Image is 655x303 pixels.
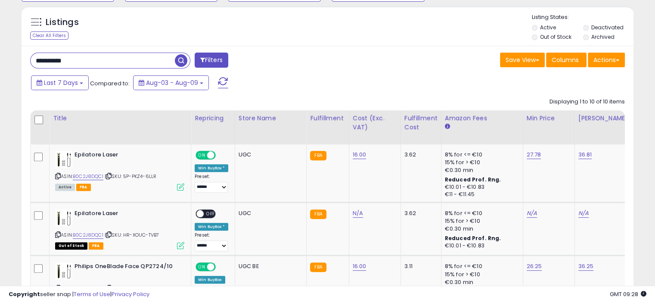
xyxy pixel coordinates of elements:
[445,166,516,174] div: €0.30 min
[445,191,516,198] div: €11 - €11.45
[540,24,556,31] label: Active
[9,290,40,298] strong: Copyright
[527,262,542,271] a: 26.25
[195,232,228,252] div: Preset:
[112,290,149,298] a: Privacy Policy
[445,176,501,183] b: Reduced Prof. Rng.
[353,209,363,218] a: N/A
[55,184,75,191] span: All listings currently available for purchase on Amazon
[90,79,130,87] span: Compared to:
[445,159,516,166] div: 15% for > €10
[239,114,303,123] div: Store Name
[74,290,110,298] a: Terms of Use
[133,75,209,90] button: Aug-03 - Aug-09
[546,53,587,67] button: Columns
[55,242,87,250] span: All listings that are currently out of stock and unavailable for purchase on Amazon
[89,242,103,250] span: FBA
[9,291,149,299] div: seller snap | |
[540,33,571,41] label: Out of Stock
[445,271,516,278] div: 15% for > €10
[30,31,68,40] div: Clear All Filters
[75,209,179,220] b: Epilatore Laser
[527,209,537,218] a: N/A
[527,114,571,123] div: Min Price
[55,151,184,190] div: ASIN:
[549,98,625,106] div: Displaying 1 to 10 of 10 items
[404,262,435,270] div: 3.11
[46,16,79,28] h5: Listings
[445,184,516,191] div: €10.01 - €10.83
[195,114,231,123] div: Repricing
[532,13,633,22] p: Listing States:
[55,151,72,168] img: 31masNMI7bL._SL40_.jpg
[310,209,326,219] small: FBA
[578,209,589,218] a: N/A
[75,262,179,273] b: Philips OneBlade Face QP2724/10
[310,114,345,123] div: Fulfillment
[353,150,366,159] a: 16.00
[195,223,228,231] div: Win BuyBox *
[73,231,103,239] a: B0C2J8DQC1
[196,263,207,271] span: ON
[31,75,89,90] button: Last 7 Days
[578,114,630,123] div: [PERSON_NAME]
[239,151,300,159] div: UGC
[310,151,326,160] small: FBA
[404,114,438,132] div: Fulfillment Cost
[578,262,594,271] a: 36.25
[445,262,516,270] div: 8% for <= €10
[214,263,228,271] span: OFF
[214,151,228,159] span: OFF
[55,209,184,249] div: ASIN:
[75,151,179,161] b: Epilatore Laser
[195,53,228,68] button: Filters
[76,184,91,191] span: FBA
[353,262,366,271] a: 16.00
[610,290,646,298] span: 2025-08-18 09:28 GMT
[73,173,103,180] a: B0C2J8DQC1
[500,53,545,67] button: Save View
[445,151,516,159] div: 8% for <= €10
[445,234,501,242] b: Reduced Prof. Rng.
[105,173,156,180] span: | SKU: 5P-PKZ4-6LLR
[591,24,623,31] label: Deactivated
[239,209,300,217] div: UGC
[527,150,541,159] a: 27.78
[445,242,516,250] div: €10.01 - €10.83
[591,33,614,41] label: Archived
[353,114,397,132] div: Cost (Exc. VAT)
[196,151,207,159] span: ON
[404,209,435,217] div: 3.62
[53,114,187,123] div: Title
[146,78,198,87] span: Aug-03 - Aug-09
[445,114,519,123] div: Amazon Fees
[445,225,516,233] div: €0.30 min
[445,209,516,217] div: 8% for <= €10
[578,150,592,159] a: 36.81
[552,56,579,64] span: Columns
[404,151,435,159] div: 3.62
[445,123,450,131] small: Amazon Fees.
[195,164,228,172] div: Win BuyBox *
[55,209,72,227] img: 31masNMI7bL._SL40_.jpg
[195,276,225,284] div: Win BuyBox
[204,210,217,217] span: OFF
[44,78,78,87] span: Last 7 Days
[195,174,228,193] div: Preset:
[105,231,159,238] span: | SKU: HR-XOUC-TVB7
[445,217,516,225] div: 15% for > €10
[239,262,300,270] div: UGC BE
[588,53,625,67] button: Actions
[55,262,72,280] img: 31masNMI7bL._SL40_.jpg
[310,262,326,272] small: FBA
